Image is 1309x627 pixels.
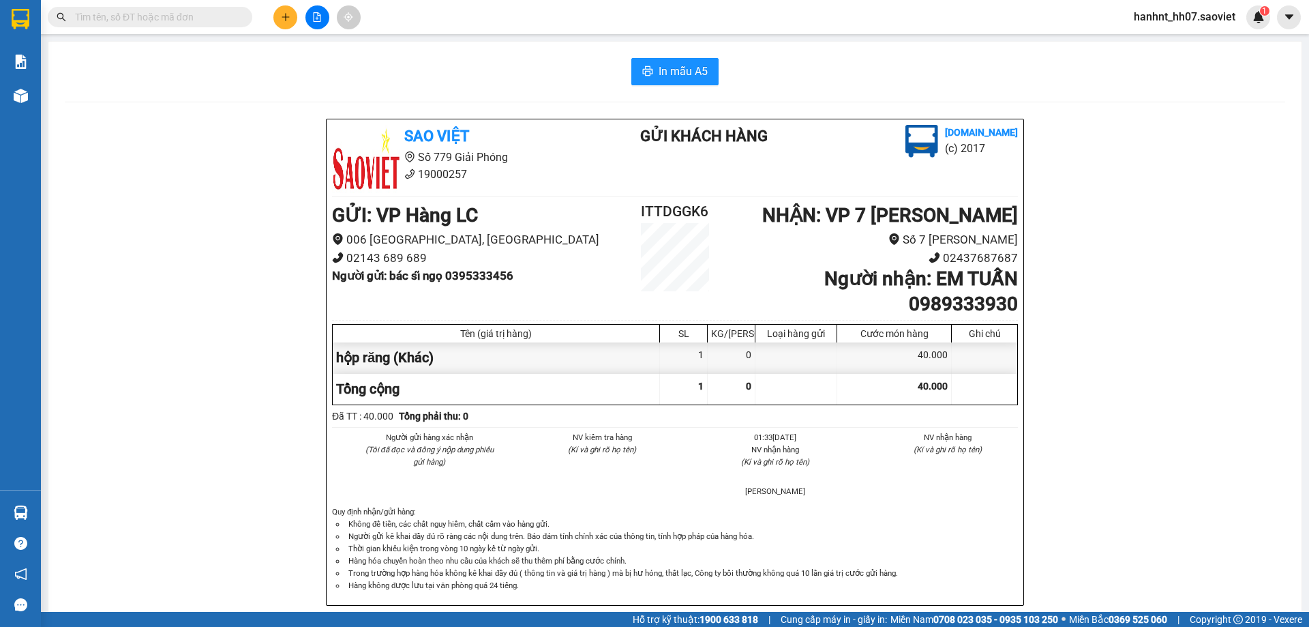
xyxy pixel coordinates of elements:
[332,149,586,166] li: Số 779 Giải Phóng
[888,233,900,245] span: environment
[1252,11,1265,23] img: icon-new-feature
[705,431,845,443] li: 01:33[DATE]
[399,411,468,422] b: Tổng phải thu: 0
[618,201,732,223] h2: ITTDGGK6
[732,231,1018,249] li: Số 7 [PERSON_NAME]
[1233,615,1243,624] span: copyright
[346,567,1018,579] li: Trong trường hợp hàng hóa không kê khai đầy đủ ( thông tin và giá trị hàng ) mà bị hư hỏng, thất ...
[337,5,361,29] button: aim
[14,537,27,550] span: question-circle
[1069,612,1167,627] span: Miền Bắc
[659,63,708,80] span: In mẫu A5
[332,166,586,183] li: 19000257
[705,443,845,456] li: NV nhận hàng
[781,612,887,627] span: Cung cấp máy in - giấy in:
[281,12,290,22] span: plus
[75,10,236,25] input: Tìm tên, số ĐT hoặc mã đơn
[746,381,751,392] span: 0
[344,12,353,22] span: aim
[532,431,673,443] li: NV kiểm tra hàng
[1283,11,1295,23] span: caret-down
[332,204,478,227] b: GỬI : VP Hàng LC
[741,457,809,467] i: (Kí và ghi rõ họ tên)
[305,5,329,29] button: file-add
[273,5,297,29] button: plus
[660,342,708,373] div: 1
[346,555,1018,567] li: Hàng hóa chuyển hoàn theo nhu cầu của khách sẽ thu thêm phí bằng cước chính.
[1260,6,1269,16] sup: 1
[404,169,415,179] span: phone
[1109,614,1167,625] strong: 0369 525 060
[878,431,1019,443] li: NV nhận hàng
[663,328,704,339] div: SL
[336,328,656,339] div: Tên (giá trị hàng)
[568,445,636,454] i: (Kí và ghi rõ họ tên)
[365,445,494,467] i: (Tôi đã đọc và đồng ý nộp dung phiếu gửi hàng)
[336,381,400,397] span: Tổng cộng
[332,231,618,249] li: 006 [GEOGRAPHIC_DATA], [GEOGRAPHIC_DATA]
[711,328,751,339] div: KG/[PERSON_NAME]
[945,140,1018,157] li: (c) 2017
[640,128,768,145] b: Gửi khách hàng
[768,612,770,627] span: |
[1123,8,1246,25] span: hanhnt_hh07.saoviet
[332,249,618,267] li: 02143 689 689
[14,89,28,103] img: warehouse-icon
[332,125,400,193] img: logo.jpg
[332,269,513,282] b: Người gửi : bác sĩ ngọ 0395333456
[914,445,982,454] i: (Kí và ghi rõ họ tên)
[404,128,469,145] b: Sao Việt
[332,506,1018,592] div: Quy định nhận/gửi hàng :
[14,55,28,69] img: solution-icon
[346,518,1018,530] li: Không để tiền, các chất nguy hiểm, chất cấm vào hàng gửi.
[631,58,719,85] button: printerIn mẫu A5
[1262,6,1267,16] span: 1
[642,65,653,78] span: printer
[346,579,1018,592] li: Hàng không được lưu tại văn phòng quá 24 tiếng.
[841,328,948,339] div: Cước món hàng
[14,506,28,520] img: warehouse-icon
[762,204,1018,227] b: NHẬN : VP 7 [PERSON_NAME]
[759,328,833,339] div: Loại hàng gửi
[918,381,948,392] span: 40.000
[698,381,704,392] span: 1
[837,342,952,373] div: 40.000
[1177,612,1179,627] span: |
[57,12,66,22] span: search
[404,151,415,162] span: environment
[929,252,940,263] span: phone
[12,9,29,29] img: logo-vxr
[1277,5,1301,29] button: caret-down
[708,342,755,373] div: 0
[705,485,845,497] li: [PERSON_NAME]
[905,125,938,158] img: logo.jpg
[332,409,393,424] div: Đã TT : 40.000
[933,614,1058,625] strong: 0708 023 035 - 0935 103 250
[14,568,27,581] span: notification
[945,127,1018,138] b: [DOMAIN_NAME]
[312,12,322,22] span: file-add
[955,328,1014,339] div: Ghi chú
[332,233,344,245] span: environment
[890,612,1058,627] span: Miền Nam
[699,614,758,625] strong: 1900 633 818
[332,252,344,263] span: phone
[1062,617,1066,622] span: ⚪️
[824,267,1018,315] b: Người nhận : EM TUẤN 0989333930
[346,542,1018,555] li: Thời gian khiếu kiện trong vòng 10 ngày kể từ ngày gửi.
[333,342,660,373] div: hộp răng (Khác)
[359,431,500,443] li: Người gửi hàng xác nhận
[346,530,1018,542] li: Người gửi kê khai đầy đủ rõ ràng các nội dung trên. Bảo đảm tính chính xác của thông tin, tính hợ...
[732,249,1018,267] li: 02437687687
[14,598,27,611] span: message
[633,612,758,627] span: Hỗ trợ kỹ thuật:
